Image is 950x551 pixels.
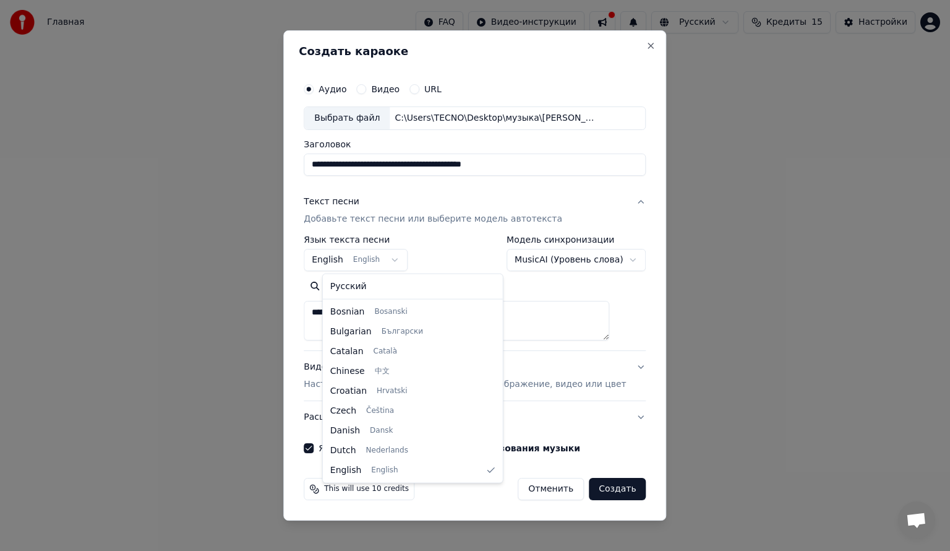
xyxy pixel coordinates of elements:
[330,280,367,293] span: Русский
[366,406,394,415] span: Čeština
[330,424,360,436] span: Danish
[370,425,393,435] span: Dansk
[374,346,397,356] span: Català
[371,465,398,475] span: English
[330,444,356,456] span: Dutch
[330,365,365,377] span: Chinese
[330,384,367,397] span: Croatian
[330,464,362,476] span: English
[366,445,408,455] span: Nederlands
[377,386,408,396] span: Hrvatski
[330,306,365,318] span: Bosnian
[374,307,407,317] span: Bosanski
[330,325,372,337] span: Bulgarian
[382,326,423,336] span: Български
[375,366,390,376] span: 中文
[330,345,364,357] span: Catalan
[330,404,356,417] span: Czech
